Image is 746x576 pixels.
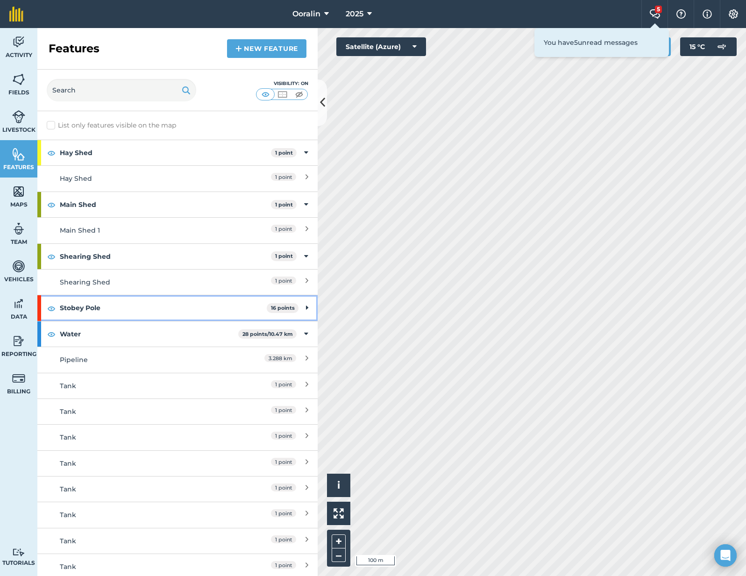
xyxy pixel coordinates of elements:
span: 1 point [271,432,296,440]
img: svg+xml;base64,PHN2ZyB4bWxucz0iaHR0cDovL3d3dy53My5vcmcvMjAwMC9zdmciIHdpZHRoPSI1NiIgaGVpZ2h0PSI2MC... [12,147,25,161]
img: svg+xml;base64,PHN2ZyB4bWxucz0iaHR0cDovL3d3dy53My5vcmcvMjAwMC9zdmciIHdpZHRoPSIxOSIgaGVpZ2h0PSIyNC... [182,85,191,96]
img: svg+xml;base64,PHN2ZyB4bWxucz0iaHR0cDovL3d3dy53My5vcmcvMjAwMC9zdmciIHdpZHRoPSIxOCIgaGVpZ2h0PSIyNC... [47,251,56,262]
div: Pipeline [60,355,226,365]
a: Tank1 point [37,450,318,476]
strong: 1 point [275,201,293,208]
div: Tank [60,562,226,572]
img: svg+xml;base64,PD94bWwgdmVyc2lvbj0iMS4wIiBlbmNvZGluZz0idXRmLTgiPz4KPCEtLSBHZW5lcmF0b3I6IEFkb2JlIE... [12,259,25,273]
div: Stobey Pole16 points [37,295,318,320]
img: svg+xml;base64,PHN2ZyB4bWxucz0iaHR0cDovL3d3dy53My5vcmcvMjAwMC9zdmciIHdpZHRoPSIxOCIgaGVpZ2h0PSIyNC... [47,303,56,314]
a: Pipeline3.288 km [37,347,318,372]
input: Search [47,79,196,101]
span: 1 point [271,380,296,388]
img: svg+xml;base64,PD94bWwgdmVyc2lvbj0iMS4wIiBlbmNvZGluZz0idXRmLTgiPz4KPCEtLSBHZW5lcmF0b3I6IEFkb2JlIE... [12,35,25,49]
div: Tank [60,510,226,520]
img: svg+xml;base64,PHN2ZyB4bWxucz0iaHR0cDovL3d3dy53My5vcmcvMjAwMC9zdmciIHdpZHRoPSI1MCIgaGVpZ2h0PSI0MC... [293,90,305,99]
span: 1 point [271,484,296,491]
button: Satellite (Azure) [336,37,426,56]
strong: 1 point [275,149,293,156]
a: Shearing Shed1 point [37,269,318,295]
img: Four arrows, one pointing top left, one top right, one bottom right and the last bottom left [334,508,344,519]
div: Main Shed 1 [60,225,226,235]
img: svg+xml;base64,PHN2ZyB4bWxucz0iaHR0cDovL3d3dy53My5vcmcvMjAwMC9zdmciIHdpZHRoPSIxNyIgaGVpZ2h0PSIxNy... [703,8,712,20]
div: Hay Shed [60,173,226,184]
strong: Hay Shed [60,140,271,165]
div: Hay Shed1 point [37,140,318,165]
a: Tank1 point [37,373,318,398]
div: Water28 points/10.47 km [37,321,318,347]
div: Shearing Shed1 point [37,244,318,269]
img: A cog icon [728,9,739,19]
img: svg+xml;base64,PHN2ZyB4bWxucz0iaHR0cDovL3d3dy53My5vcmcvMjAwMC9zdmciIHdpZHRoPSIxOCIgaGVpZ2h0PSIyNC... [47,328,56,340]
a: Tank1 point [37,528,318,554]
div: 5 [655,6,662,13]
strong: 1 point [275,253,293,259]
span: i [337,479,340,491]
span: 1 point [271,535,296,543]
span: 1 point [271,406,296,414]
a: Main Shed 11 point [37,217,318,243]
label: List only features visible on the map [47,121,176,130]
img: svg+xml;base64,PD94bWwgdmVyc2lvbj0iMS4wIiBlbmNvZGluZz0idXRmLTgiPz4KPCEtLSBHZW5lcmF0b3I6IEFkb2JlIE... [12,334,25,348]
img: svg+xml;base64,PD94bWwgdmVyc2lvbj0iMS4wIiBlbmNvZGluZz0idXRmLTgiPz4KPCEtLSBHZW5lcmF0b3I6IEFkb2JlIE... [712,37,731,56]
div: Tank [60,381,226,391]
div: Main Shed1 point [37,192,318,217]
div: Tank [60,536,226,546]
p: You have 5 unread messages [544,37,660,48]
a: Tank1 point [37,476,318,502]
strong: Shearing Shed [60,244,271,269]
img: svg+xml;base64,PHN2ZyB4bWxucz0iaHR0cDovL3d3dy53My5vcmcvMjAwMC9zdmciIHdpZHRoPSI1MCIgaGVpZ2h0PSI0MC... [277,90,288,99]
a: Tank1 point [37,502,318,527]
img: svg+xml;base64,PD94bWwgdmVyc2lvbj0iMS4wIiBlbmNvZGluZz0idXRmLTgiPz4KPCEtLSBHZW5lcmF0b3I6IEFkb2JlIE... [12,297,25,311]
span: 1 point [271,458,296,466]
span: Ooralin [292,8,320,20]
img: svg+xml;base64,PD94bWwgdmVyc2lvbj0iMS4wIiBlbmNvZGluZz0idXRmLTgiPz4KPCEtLSBHZW5lcmF0b3I6IEFkb2JlIE... [12,371,25,385]
div: Tank [60,484,226,494]
img: svg+xml;base64,PD94bWwgdmVyc2lvbj0iMS4wIiBlbmNvZGluZz0idXRmLTgiPz4KPCEtLSBHZW5lcmF0b3I6IEFkb2JlIE... [12,548,25,557]
span: 15 ° C [689,37,705,56]
div: Tank [60,458,226,469]
span: 1 point [271,173,296,181]
a: Tank1 point [37,424,318,450]
span: 1 point [271,509,296,517]
div: Tank [60,406,226,417]
span: 1 point [271,277,296,284]
a: Hay Shed1 point [37,165,318,191]
strong: Stobey Pole [60,295,267,320]
a: Tank1 point [37,398,318,424]
img: svg+xml;base64,PHN2ZyB4bWxucz0iaHR0cDovL3d3dy53My5vcmcvMjAwMC9zdmciIHdpZHRoPSI1NiIgaGVpZ2h0PSI2MC... [12,72,25,86]
span: 1 point [271,561,296,569]
img: svg+xml;base64,PHN2ZyB4bWxucz0iaHR0cDovL3d3dy53My5vcmcvMjAwMC9zdmciIHdpZHRoPSIxOCIgaGVpZ2h0PSIyNC... [47,147,56,158]
div: Visibility: On [256,80,308,87]
img: svg+xml;base64,PHN2ZyB4bWxucz0iaHR0cDovL3d3dy53My5vcmcvMjAwMC9zdmciIHdpZHRoPSIxNCIgaGVpZ2h0PSIyNC... [235,43,242,54]
img: svg+xml;base64,PHN2ZyB4bWxucz0iaHR0cDovL3d3dy53My5vcmcvMjAwMC9zdmciIHdpZHRoPSIxOCIgaGVpZ2h0PSIyNC... [47,199,56,210]
img: fieldmargin Logo [9,7,23,21]
img: Two speech bubbles overlapping with the left bubble in the forefront [649,9,661,19]
button: 15 °C [680,37,737,56]
div: Open Intercom Messenger [714,544,737,567]
img: svg+xml;base64,PD94bWwgdmVyc2lvbj0iMS4wIiBlbmNvZGluZz0idXRmLTgiPz4KPCEtLSBHZW5lcmF0b3I6IEFkb2JlIE... [12,222,25,236]
div: Shearing Shed [60,277,226,287]
h2: Features [49,41,99,56]
button: i [327,474,350,497]
div: Tank [60,432,226,442]
img: svg+xml;base64,PHN2ZyB4bWxucz0iaHR0cDovL3d3dy53My5vcmcvMjAwMC9zdmciIHdpZHRoPSI1NiIgaGVpZ2h0PSI2MC... [12,185,25,199]
span: 2025 [346,8,363,20]
strong: Main Shed [60,192,271,217]
span: 3.288 km [264,354,296,362]
strong: 28 points / 10.47 km [242,331,293,337]
button: – [332,548,346,562]
a: New feature [227,39,306,58]
button: + [332,534,346,548]
img: A question mark icon [675,9,687,19]
img: svg+xml;base64,PD94bWwgdmVyc2lvbj0iMS4wIiBlbmNvZGluZz0idXRmLTgiPz4KPCEtLSBHZW5lcmF0b3I6IEFkb2JlIE... [12,110,25,124]
span: 1 point [271,225,296,233]
strong: 16 points [271,305,295,311]
img: svg+xml;base64,PHN2ZyB4bWxucz0iaHR0cDovL3d3dy53My5vcmcvMjAwMC9zdmciIHdpZHRoPSI1MCIgaGVpZ2h0PSI0MC... [260,90,271,99]
strong: Water [60,321,238,347]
